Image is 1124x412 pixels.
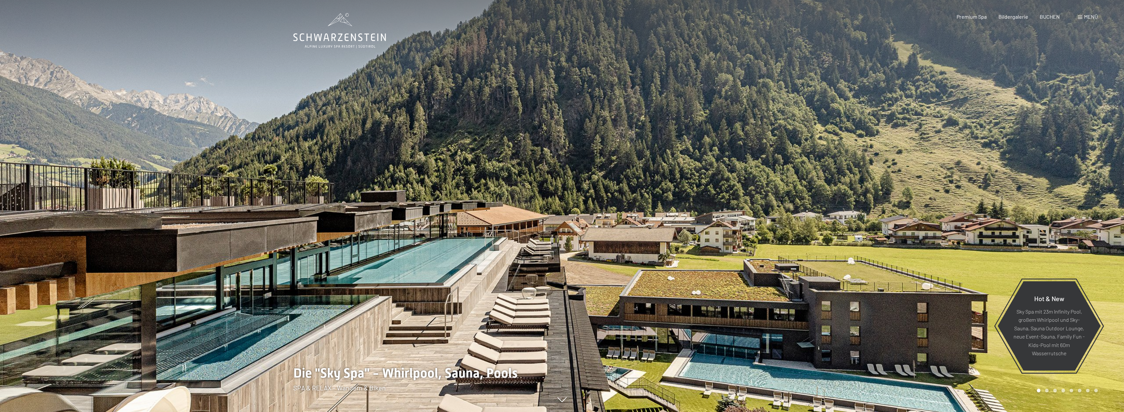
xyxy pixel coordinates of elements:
[1053,389,1057,392] div: Carousel Page 3
[998,13,1028,20] a: Bildergalerie
[1070,389,1073,392] div: Carousel Page 5
[1040,13,1060,20] a: BUCHEN
[1061,389,1065,392] div: Carousel Page 4
[1034,294,1064,302] span: Hot & New
[1014,307,1085,358] p: Sky Spa mit 23m Infinity Pool, großem Whirlpool und Sky-Sauna, Sauna Outdoor Lounge, neue Event-S...
[997,281,1101,371] a: Hot & New Sky Spa mit 23m Infinity Pool, großem Whirlpool und Sky-Sauna, Sauna Outdoor Lounge, ne...
[1094,389,1098,392] div: Carousel Page 8
[1037,389,1040,392] div: Carousel Page 1 (Current Slide)
[1035,389,1098,392] div: Carousel Pagination
[1086,389,1090,392] div: Carousel Page 7
[1084,13,1098,20] span: Menü
[1078,389,1081,392] div: Carousel Page 6
[1045,389,1049,392] div: Carousel Page 2
[957,13,987,20] a: Premium Spa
